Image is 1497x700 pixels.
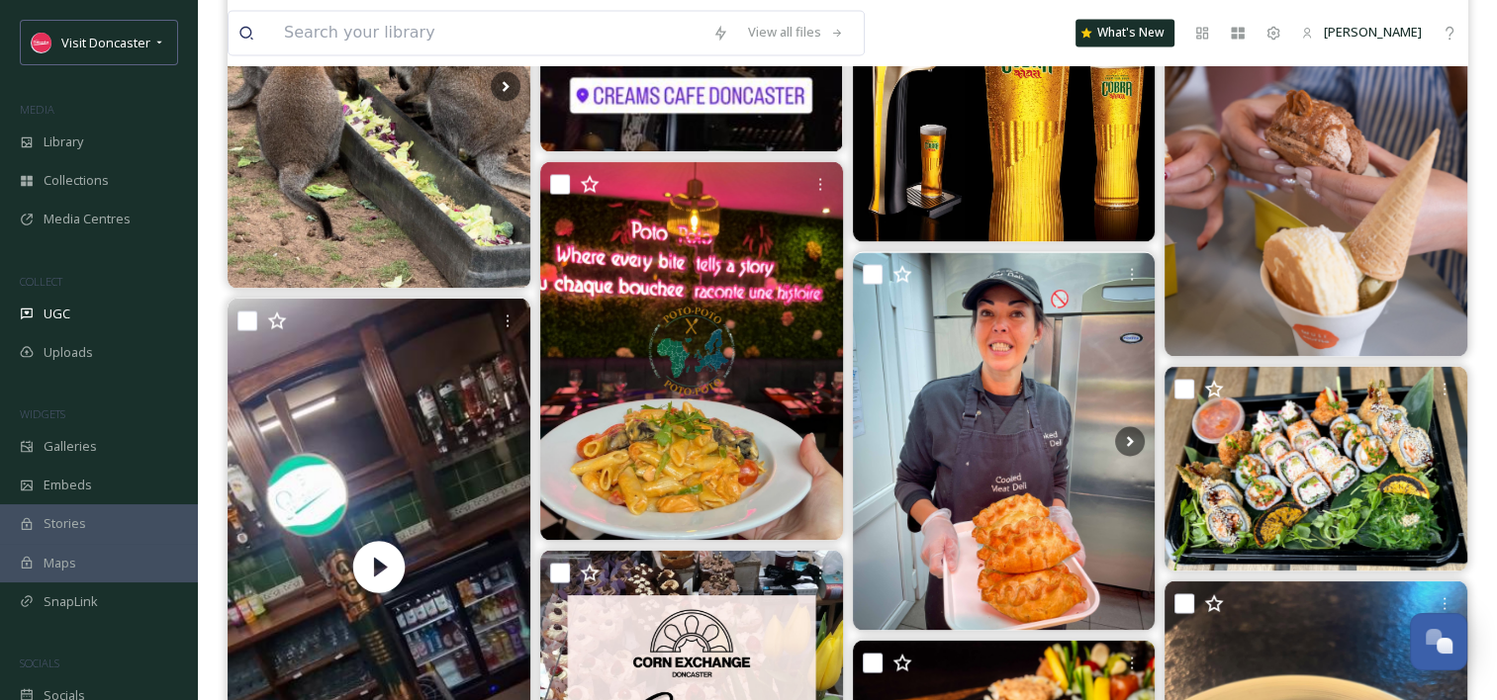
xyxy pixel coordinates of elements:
span: Library [44,132,83,151]
span: UGC [44,305,70,323]
span: SnapLink [44,592,98,611]
span: COLLECT [20,274,62,289]
span: [PERSON_NAME] [1324,23,1422,41]
span: Collections [44,171,109,190]
button: Open Chat [1410,613,1467,670]
span: SOCIALS [20,656,59,670]
img: Check out 1 of our pasta dishes on our menu! Perfect for this warm weather! #pasta #pastapasta #p... [540,161,843,539]
span: Uploads [44,343,93,362]
input: Search your library [274,11,702,54]
span: WIDGETS [20,406,65,421]
span: Embeds [44,476,92,494]
span: Galleries [44,437,97,456]
a: [PERSON_NAME] [1291,13,1432,51]
a: View all files [738,13,854,51]
img: 🍣✨ Today we’re inviting you for a sushi evening! ✨🍣 👉 We’re open from 4:00 PM to 9:30 PM! Fresh, ... [1165,366,1467,569]
span: Maps [44,554,76,572]
span: Visit Doncaster [61,34,150,51]
span: Media Centres [44,210,131,228]
span: MEDIA [20,102,54,117]
a: What's New [1076,19,1174,46]
img: visit%20logo%20fb.jpg [32,33,51,52]
img: 🌿 Summer is in full swing at Doncaster Market, and the atmosphere couldn’t be brighter! Bursting ... [853,252,1156,630]
span: Stories [44,514,86,533]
